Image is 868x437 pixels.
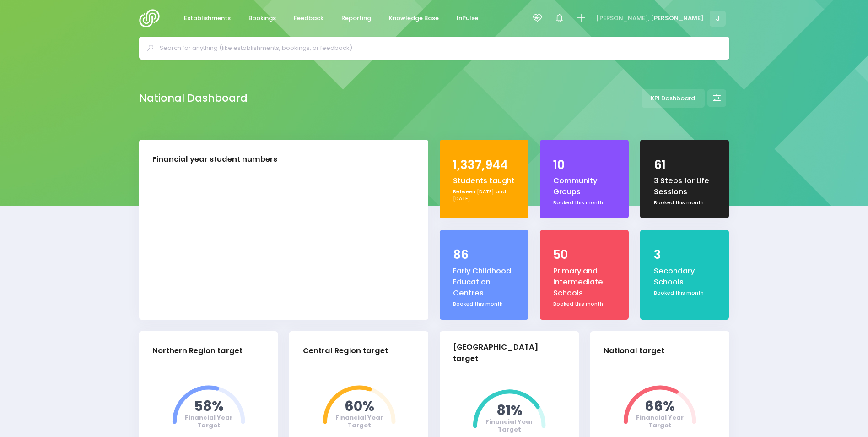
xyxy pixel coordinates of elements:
div: Booked this month [654,290,716,297]
div: 50 [553,246,615,264]
a: Establishments [177,10,238,27]
div: Early Childhood Education Centres [453,266,515,299]
div: Students taught [453,175,515,186]
div: 3 [654,246,716,264]
div: Booked this month [553,300,615,308]
a: KPI Dashboard [642,89,705,108]
div: Between [DATE] and [DATE] [453,188,515,202]
span: Feedback [294,14,323,23]
span: [PERSON_NAME] [651,14,704,23]
input: Search for anything (like establishments, bookings, or feedback) [160,41,717,55]
span: J [710,11,726,27]
div: 86 [453,246,515,264]
span: Bookings [248,14,276,23]
div: Booked this month [453,300,515,308]
div: Northern Region target [152,345,243,357]
div: 10 [553,156,615,174]
div: Secondary Schools [654,266,716,288]
span: InPulse [457,14,478,23]
a: Bookings [241,10,284,27]
a: Feedback [286,10,331,27]
a: InPulse [449,10,486,27]
a: Reporting [334,10,379,27]
a: Knowledge Base [382,10,447,27]
div: Primary and Intermediate Schools [553,266,615,299]
span: [PERSON_NAME], [596,14,649,23]
div: Booked this month [654,199,716,207]
div: [GEOGRAPHIC_DATA] target [453,342,558,365]
div: Community Groups [553,175,615,198]
span: Establishments [184,14,231,23]
div: Central Region target [303,345,388,357]
div: 1,337,944 [453,156,515,174]
div: Booked this month [553,199,615,207]
div: National target [604,345,664,357]
span: Knowledge Base [389,14,439,23]
h2: National Dashboard [139,92,248,104]
div: Financial year student numbers [152,154,277,165]
span: Reporting [341,14,371,23]
img: Logo [139,9,165,27]
div: 61 [654,156,716,174]
div: 3 Steps for Life Sessions [654,175,716,198]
